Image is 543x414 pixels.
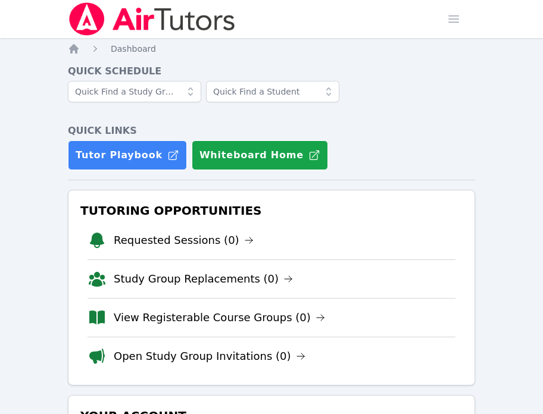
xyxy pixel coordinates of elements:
a: Tutor Playbook [68,140,187,170]
a: Requested Sessions (0) [114,232,254,249]
h3: Tutoring Opportunities [78,200,465,221]
nav: Breadcrumb [68,43,475,55]
img: Air Tutors [68,2,236,36]
a: Dashboard [111,43,156,55]
a: Study Group Replacements (0) [114,271,293,287]
span: Dashboard [111,44,156,54]
input: Quick Find a Study Group [68,81,201,102]
a: View Registerable Course Groups (0) [114,309,325,326]
a: Open Study Group Invitations (0) [114,348,305,365]
h4: Quick Links [68,124,475,138]
button: Whiteboard Home [192,140,328,170]
input: Quick Find a Student [206,81,339,102]
h4: Quick Schedule [68,64,475,79]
